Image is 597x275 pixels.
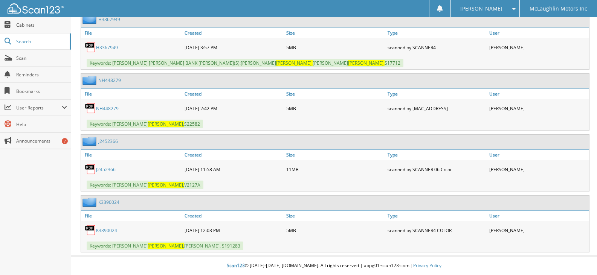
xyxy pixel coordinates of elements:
[487,150,589,160] a: User
[16,71,67,78] span: Reminders
[96,105,119,112] a: NH448279
[559,239,597,275] iframe: Chat Widget
[71,257,597,275] div: © [DATE]-[DATE] [DOMAIN_NAME]. All rights reserved | appg01-scan123-com |
[85,42,96,53] img: PDF.png
[81,211,183,221] a: File
[98,138,118,144] a: J2452366
[62,138,68,144] div: 7
[16,138,67,144] span: Announcements
[284,101,386,116] div: 5MB
[16,121,67,128] span: Help
[487,101,589,116] div: [PERSON_NAME]
[16,55,67,61] span: Scan
[487,40,589,55] div: [PERSON_NAME]
[87,59,403,67] span: Keywords: [PERSON_NAME] [PERSON_NAME] BANK [PERSON_NAME](S):[PERSON_NAME] [PERSON_NAME] S17712
[87,181,203,189] span: Keywords: [PERSON_NAME] V2127A
[183,211,284,221] a: Created
[96,166,116,173] a: J2452366
[8,3,64,14] img: scan123-logo-white.svg
[16,22,67,28] span: Cabinets
[386,101,487,116] div: scanned by [MAC_ADDRESS]
[98,77,121,84] a: NH448279
[530,6,587,11] span: McLaughlin Motors Inc
[284,40,386,55] div: 5MB
[386,40,487,55] div: scanned by SCANNER4
[276,60,313,66] span: [PERSON_NAME],
[82,76,98,85] img: folder2.png
[183,223,284,238] div: [DATE] 12:03 PM
[284,162,386,177] div: 11MB
[16,38,66,45] span: Search
[148,182,184,188] span: [PERSON_NAME],
[183,162,284,177] div: [DATE] 11:58 AM
[87,120,203,128] span: Keywords: [PERSON_NAME] S22582
[284,89,386,99] a: Size
[386,28,487,38] a: Type
[284,28,386,38] a: Size
[386,223,487,238] div: scanned by SCANNER4 COLOR
[85,103,96,114] img: PDF.png
[82,137,98,146] img: folder2.png
[87,242,243,250] span: Keywords: [PERSON_NAME] [PERSON_NAME], S191283
[81,150,183,160] a: File
[386,162,487,177] div: scanned by SCANNER 06 Color
[284,211,386,221] a: Size
[16,88,67,94] span: Bookmarks
[85,164,96,175] img: PDF.png
[96,44,118,51] a: H3367949
[386,211,487,221] a: Type
[413,262,441,269] a: Privacy Policy
[460,6,502,11] span: [PERSON_NAME]
[348,60,385,66] span: [PERSON_NAME],
[81,28,183,38] a: File
[98,199,119,205] a: K3390024
[487,28,589,38] a: User
[487,162,589,177] div: [PERSON_NAME]
[148,243,184,249] span: [PERSON_NAME],
[487,89,589,99] a: User
[183,101,284,116] div: [DATE] 2:42 PM
[183,89,284,99] a: Created
[487,223,589,238] div: [PERSON_NAME]
[284,150,386,160] a: Size
[98,16,120,23] a: H3367949
[284,223,386,238] div: 5MB
[81,89,183,99] a: File
[82,15,98,24] img: folder2.png
[227,262,245,269] span: Scan123
[85,225,96,236] img: PDF.png
[16,105,62,111] span: User Reports
[386,150,487,160] a: Type
[183,40,284,55] div: [DATE] 3:57 PM
[96,227,117,234] a: K3390024
[487,211,589,221] a: User
[183,150,284,160] a: Created
[82,198,98,207] img: folder2.png
[148,121,184,127] span: [PERSON_NAME],
[386,89,487,99] a: Type
[183,28,284,38] a: Created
